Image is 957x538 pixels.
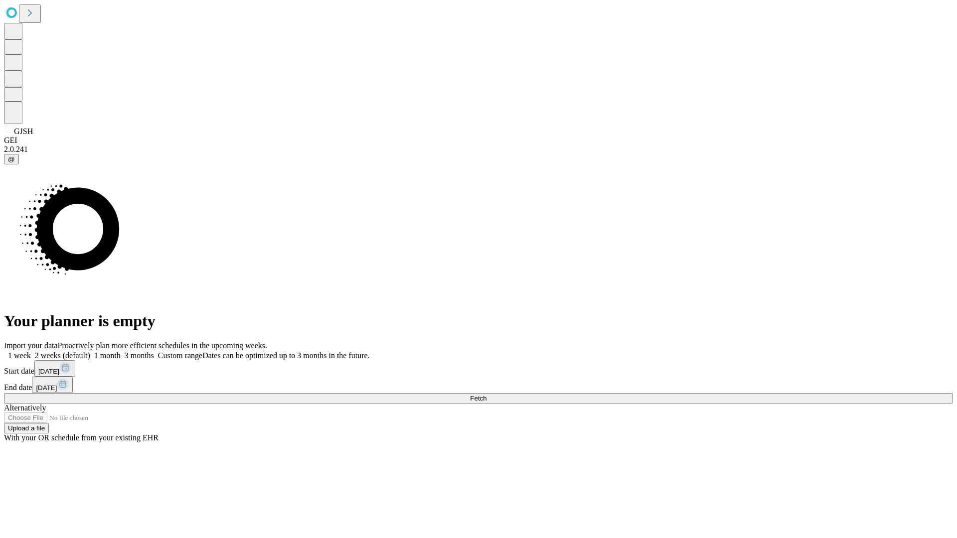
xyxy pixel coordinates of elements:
span: Fetch [470,395,486,402]
span: Custom range [158,351,202,360]
div: 2.0.241 [4,145,953,154]
span: With your OR schedule from your existing EHR [4,433,159,442]
span: 3 months [125,351,154,360]
div: GEI [4,136,953,145]
span: [DATE] [36,384,57,392]
span: 1 month [94,351,121,360]
div: Start date [4,360,953,377]
h1: Your planner is empty [4,312,953,330]
button: [DATE] [34,360,75,377]
span: @ [8,155,15,163]
button: Upload a file [4,423,49,433]
span: 1 week [8,351,31,360]
div: End date [4,377,953,393]
span: Dates can be optimized up to 3 months in the future. [202,351,369,360]
span: Proactively plan more efficient schedules in the upcoming weeks. [58,341,267,350]
span: Alternatively [4,403,46,412]
button: [DATE] [32,377,73,393]
button: Fetch [4,393,953,403]
button: @ [4,154,19,164]
span: 2 weeks (default) [35,351,90,360]
span: Import your data [4,341,58,350]
span: [DATE] [38,368,59,375]
span: GJSH [14,127,33,135]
